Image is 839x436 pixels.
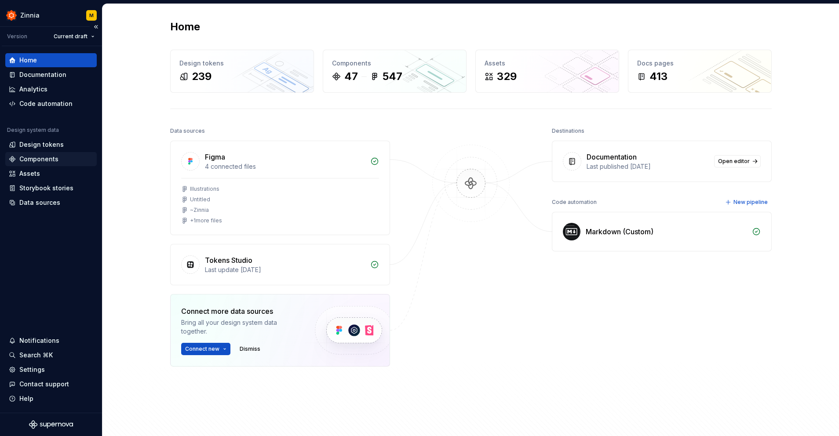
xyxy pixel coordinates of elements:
[5,348,97,362] button: Search ⌘K
[718,158,750,165] span: Open editor
[5,82,97,96] a: Analytics
[485,59,610,68] div: Assets
[205,162,365,171] div: 4 connected files
[205,265,365,274] div: Last update [DATE]
[332,59,457,68] div: Components
[19,394,33,403] div: Help
[5,152,97,166] a: Components
[19,184,73,193] div: Storybook stories
[236,343,264,355] button: Dismiss
[54,33,88,40] span: Current draft
[5,392,97,406] button: Help
[20,11,40,20] div: Zinnia
[19,380,69,389] div: Contact support
[185,345,219,352] span: Connect new
[179,59,305,68] div: Design tokens
[181,318,300,336] div: Bring all your design system data together.
[5,138,97,152] a: Design tokens
[90,21,102,33] button: Collapse sidebar
[19,99,73,108] div: Code automation
[7,33,27,40] div: Version
[192,69,212,84] div: 239
[649,69,668,84] div: 413
[181,343,230,355] button: Connect new
[205,255,252,265] div: Tokens Studio
[170,141,390,235] a: Figma4 connected filesIllustrationsUntitled~Zinnia+1more files
[383,69,402,84] div: 547
[628,50,772,93] a: Docs pages413
[170,20,200,34] h2: Home
[29,420,73,429] svg: Supernova Logo
[552,196,597,208] div: Code automation
[344,69,358,84] div: 47
[5,334,97,348] button: Notifications
[714,155,761,167] a: Open editor
[170,50,314,93] a: Design tokens239
[5,363,97,377] a: Settings
[190,196,210,203] div: Untitled
[722,196,772,208] button: New pipeline
[240,345,260,352] span: Dismiss
[552,125,584,137] div: Destinations
[170,125,205,137] div: Data sources
[475,50,619,93] a: Assets329
[2,6,100,25] button: ZinniaM
[190,185,219,193] div: Illustrations
[6,10,17,21] img: 45b30344-6175-44f5-928b-e1fa7fb9357c.png
[5,377,97,391] button: Contact support
[19,365,45,374] div: Settings
[181,306,300,316] div: Connect more data sources
[19,155,58,163] div: Components
[190,207,209,214] div: ~Zinnia
[5,167,97,181] a: Assets
[5,53,97,67] a: Home
[19,169,40,178] div: Assets
[5,97,97,111] a: Code automation
[19,85,47,94] div: Analytics
[19,336,59,345] div: Notifications
[323,50,467,93] a: Components47547
[190,217,222,224] div: + 1 more files
[19,70,66,79] div: Documentation
[587,162,709,171] div: Last published [DATE]
[5,181,97,195] a: Storybook stories
[586,226,653,237] div: Markdown (Custom)
[7,127,59,134] div: Design system data
[5,196,97,210] a: Data sources
[205,152,225,162] div: Figma
[19,351,53,360] div: Search ⌘K
[5,68,97,82] a: Documentation
[497,69,517,84] div: 329
[587,152,637,162] div: Documentation
[89,12,94,19] div: M
[170,244,390,285] a: Tokens StudioLast update [DATE]
[19,198,60,207] div: Data sources
[19,56,37,65] div: Home
[50,30,98,43] button: Current draft
[19,140,64,149] div: Design tokens
[733,199,768,206] span: New pipeline
[637,59,762,68] div: Docs pages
